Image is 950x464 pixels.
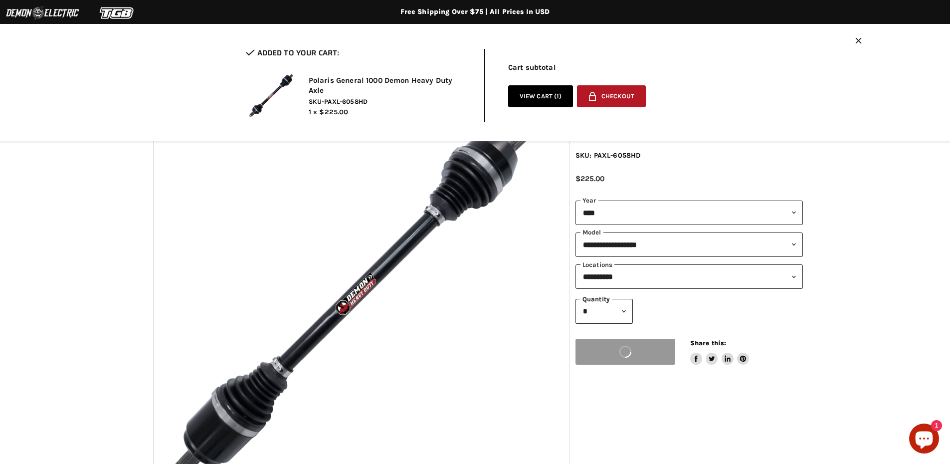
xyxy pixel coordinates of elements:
inbox-online-store-chat: Shopify online store chat [906,424,942,456]
button: Close [855,37,862,46]
span: $225.00 [575,174,604,183]
img: Demon Electric Logo 2 [5,3,80,22]
select: year [575,201,803,225]
img: Polaris General 1000 Demon Heavy Duty Axle [246,70,296,120]
span: SKU-PAXL-6058HD [309,97,469,106]
span: Cart subtotal [508,63,556,72]
div: SKU: PAXL-6058HD [575,150,803,161]
span: Checkout [601,93,634,100]
span: 1 [557,92,559,100]
div: Free Shipping Over $75 | All Prices In USD [76,7,874,16]
form: cart checkout [573,85,646,111]
button: Checkout [577,85,646,108]
img: TGB Logo 2 [80,3,155,22]
span: Share this: [690,339,726,347]
select: modal-name [575,232,803,257]
span: 1 × [309,108,317,116]
span: $225.00 [319,108,348,116]
select: Quantity [575,299,633,323]
aside: Share this: [690,339,750,365]
a: View cart (1) [508,85,573,108]
h2: Polaris General 1000 Demon Heavy Duty Axle [309,76,469,95]
select: keys [575,264,803,289]
h2: Added to your cart: [246,49,469,57]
